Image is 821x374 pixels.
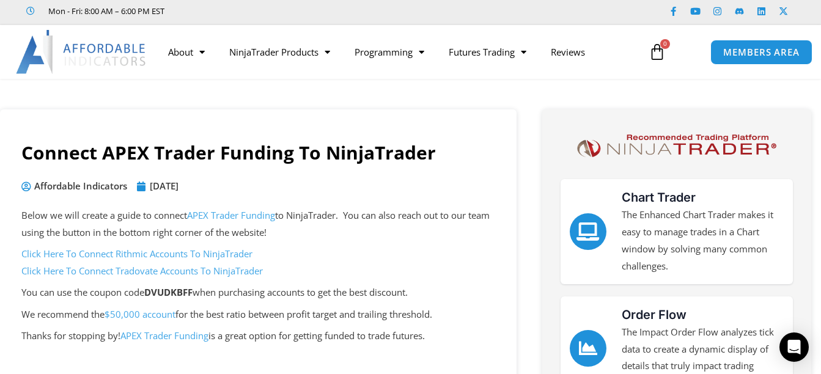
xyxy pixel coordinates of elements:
a: 0 [630,34,684,70]
strong: DVUDKBFF [144,286,193,298]
a: MEMBERS AREA [710,40,812,65]
a: Click Here To Connect Tradovate Accounts To NinjaTrader [21,265,263,277]
a: Futures Trading [436,38,539,66]
span: Mon - Fri: 8:00 AM – 6:00 PM EST [45,4,164,18]
a: APEX Trader Funding [187,209,275,221]
a: Order Flow [570,330,606,367]
a: Programming [342,38,436,66]
span: when purchasing accounts to get the best discount. [144,286,408,298]
div: Open Intercom Messenger [779,332,809,362]
p: We recommend the for the best ratio between profit target and trailing threshold. [21,306,495,323]
iframe: Customer reviews powered by Trustpilot [182,5,365,17]
a: Order Flow [622,307,687,322]
p: Thanks for stopping by! is a great option for getting funded to trade futures. [21,328,495,345]
p: Below we will create a guide to connect to NinjaTrader. You can also reach out to our team using ... [21,207,495,241]
span: 0 [660,39,670,49]
img: LogoAI | Affordable Indicators – NinjaTrader [16,30,147,74]
a: APEX Trader Funding [120,329,208,342]
time: [DATE] [150,180,179,192]
span: MEMBERS AREA [723,48,800,57]
h1: Connect APEX Trader Funding To NinjaTrader [21,140,495,166]
nav: Menu [156,38,641,66]
p: You can use the coupon code [21,284,495,301]
a: NinjaTrader Products [217,38,342,66]
a: Chart Trader [570,213,606,250]
img: NinjaTrader Logo | Affordable Indicators – NinjaTrader [572,131,782,161]
a: Reviews [539,38,597,66]
a: Chart Trader [622,190,696,205]
span: Affordable Indicators [31,178,127,195]
p: The Enhanced Chart Trader makes it easy to manage trades in a Chart window by solving many common... [622,207,784,274]
a: $50,000 account [105,308,175,320]
a: About [156,38,217,66]
a: Click Here To Connect Rithmic Accounts To NinjaTrader [21,248,252,260]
